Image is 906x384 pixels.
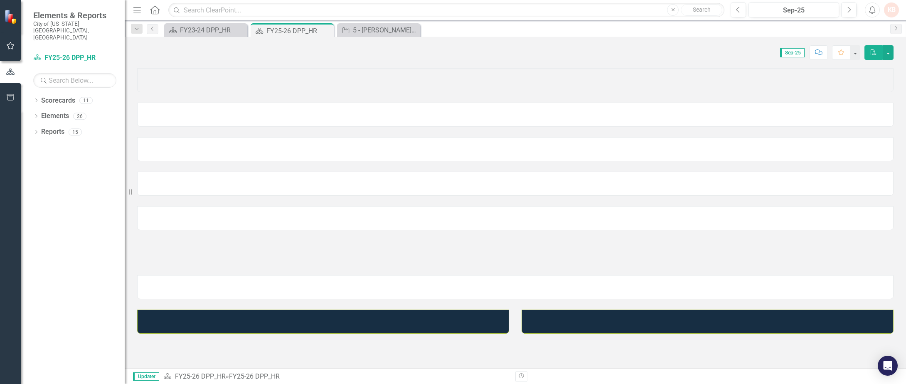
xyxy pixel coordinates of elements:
span: Search [693,6,711,13]
a: FY25-26 DPP_HR [33,53,116,63]
a: Reports [41,127,64,137]
div: Sep-25 [751,5,836,15]
img: ClearPoint Strategy [4,9,19,24]
small: City of [US_STATE][GEOGRAPHIC_DATA], [GEOGRAPHIC_DATA] [33,20,116,41]
a: Elements [41,111,69,121]
button: KB [884,2,899,17]
div: 5 - [PERSON_NAME] a sense of belonging and inclusive leadership in the department through two or ... [353,25,418,35]
a: FY25-26 DPP_HR [175,372,226,380]
a: FY23-24 DPP_HR [166,25,245,35]
button: Sep-25 [748,2,839,17]
span: Updater [133,372,159,381]
div: 15 [69,128,82,135]
span: Sep-25 [780,48,805,57]
div: » [163,372,509,382]
span: Elements & Reports [33,10,116,20]
div: FY25-26 DPP_HR [266,26,332,36]
div: FY23-24 DPP_HR [180,25,245,35]
div: FY25-26 DPP_HR [229,372,280,380]
a: Scorecards [41,96,75,106]
a: 5 - [PERSON_NAME] a sense of belonging and inclusive leadership in the department through two or ... [339,25,418,35]
input: Search Below... [33,73,116,88]
div: 26 [73,113,86,120]
button: Search [681,4,722,16]
div: Open Intercom Messenger [878,356,898,376]
input: Search ClearPoint... [168,3,724,17]
div: 11 [79,97,93,104]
